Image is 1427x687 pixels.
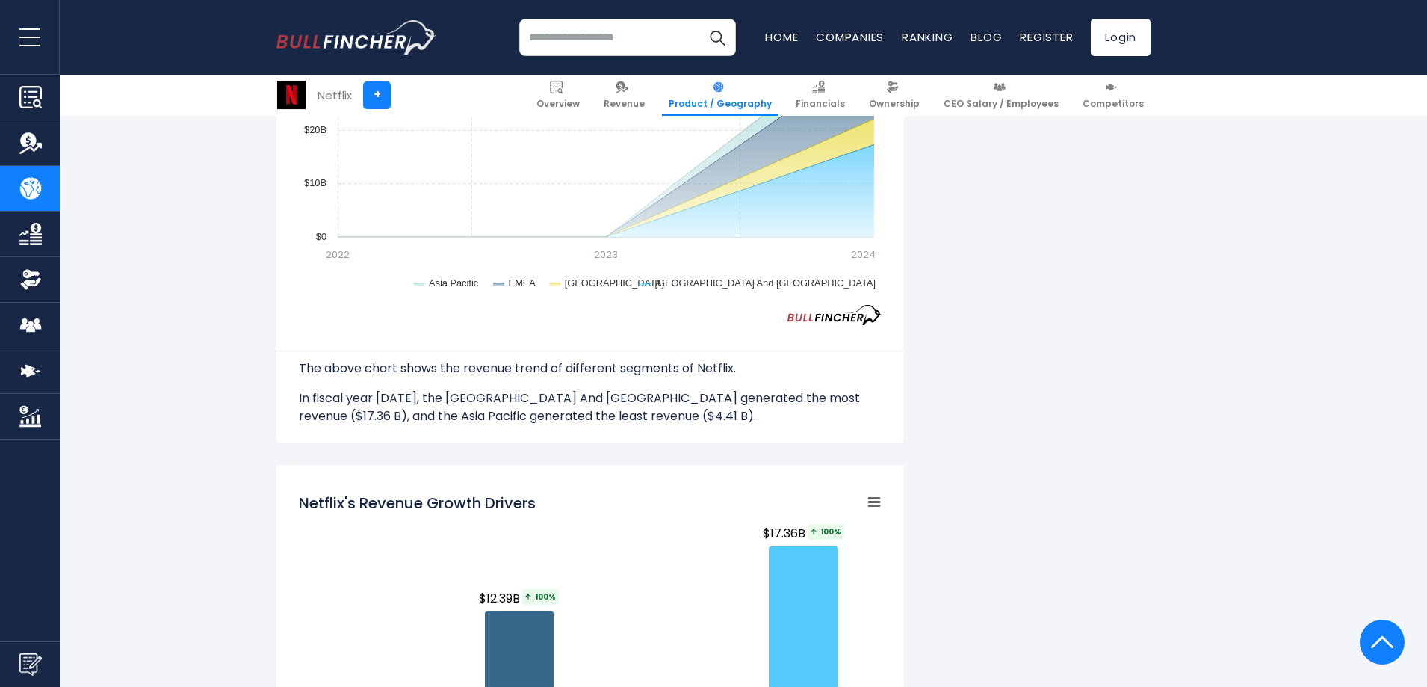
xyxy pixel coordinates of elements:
[429,277,479,289] text: Asia Pacific
[1091,19,1151,56] a: Login
[699,19,736,56] button: Search
[304,177,326,188] text: $10B
[763,524,846,543] span: $17.36B
[530,75,586,116] a: Overview
[276,20,437,55] a: Go to homepage
[277,81,306,109] img: NFLX logo
[796,98,845,110] span: Financials
[808,524,844,540] span: 100%
[565,277,664,289] text: [GEOGRAPHIC_DATA]
[276,20,437,55] img: bullfincher logo
[604,98,645,110] span: Revenue
[536,98,580,110] span: Overview
[902,29,953,45] a: Ranking
[937,75,1065,116] a: CEO Salary / Employees
[594,247,618,262] text: 2023
[862,75,926,116] a: Ownership
[299,360,882,378] p: The above chart shows the revenue trend of different segments of Netflix.
[304,124,326,135] text: $20B
[789,75,852,116] a: Financials
[1076,75,1151,116] a: Competitors
[299,389,882,425] p: In fiscal year [DATE], the [GEOGRAPHIC_DATA] And [GEOGRAPHIC_DATA] generated the most revenue ($1...
[509,277,536,289] text: EMEA
[669,98,772,110] span: Product / Geography
[522,589,559,605] span: 100%
[318,87,352,104] div: Netflix
[363,81,391,109] a: +
[1020,29,1073,45] a: Register
[299,492,536,514] h2: Netflix's Revenue Growth Drivers
[851,247,876,262] text: 2024
[655,277,876,289] text: [GEOGRAPHIC_DATA] And [GEOGRAPHIC_DATA]
[326,247,350,262] text: 2022
[944,98,1059,110] span: CEO Salary / Employees
[869,98,920,110] span: Ownership
[597,75,651,116] a: Revenue
[479,589,561,608] span: $12.39B
[765,29,798,45] a: Home
[971,29,1002,45] a: Blog
[316,231,326,242] text: $0
[662,75,778,116] a: Product / Geography
[1083,98,1144,110] span: Competitors
[816,29,884,45] a: Companies
[19,268,42,291] img: Ownership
